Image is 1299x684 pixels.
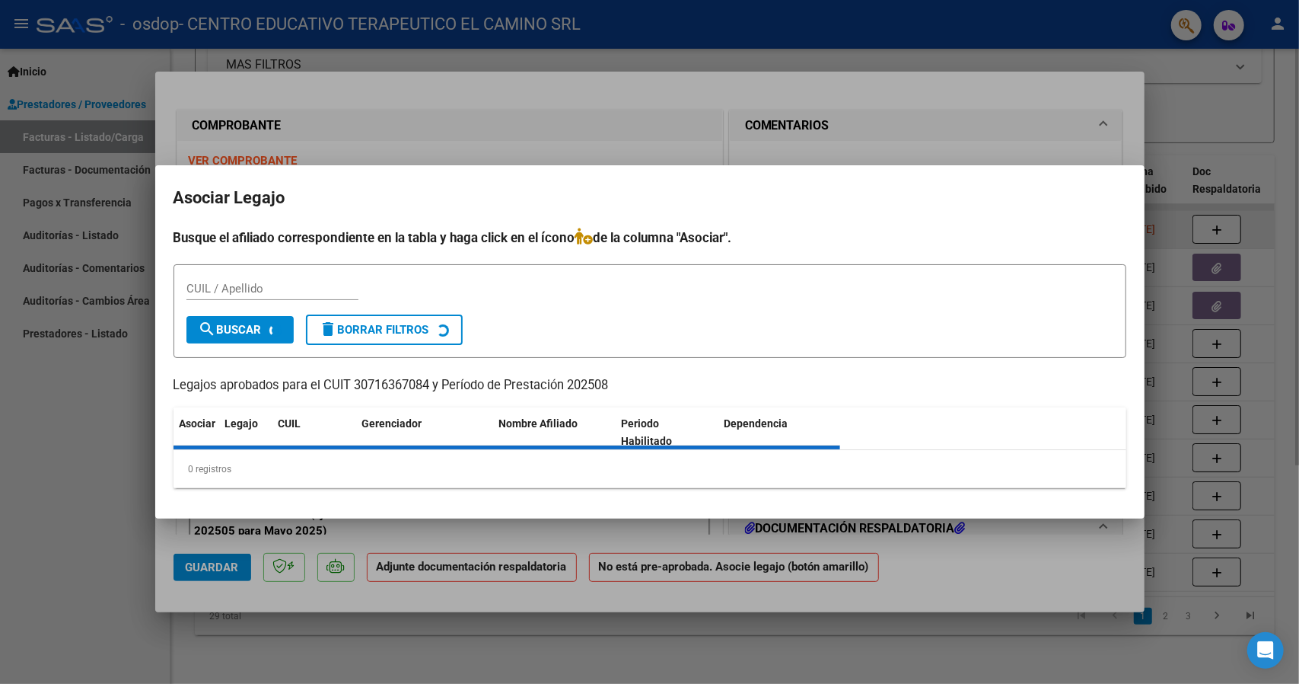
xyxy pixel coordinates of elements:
datatable-header-cell: Asociar [174,408,219,458]
span: Periodo Habilitado [621,417,672,447]
datatable-header-cell: Legajo [219,408,272,458]
span: Borrar Filtros [320,323,429,337]
datatable-header-cell: Periodo Habilitado [615,408,718,458]
mat-icon: delete [320,320,338,338]
button: Buscar [186,316,294,344]
span: Gerenciador [362,417,422,430]
datatable-header-cell: CUIL [272,408,356,458]
span: CUIL [279,417,301,430]
span: Legajo [225,417,259,430]
div: 0 registros [174,450,1126,488]
span: Dependencia [724,417,788,430]
button: Borrar Filtros [306,315,463,345]
mat-icon: search [199,320,217,338]
datatable-header-cell: Dependencia [718,408,840,458]
span: Asociar [180,417,216,430]
p: Legajos aprobados para el CUIT 30716367084 y Período de Prestación 202508 [174,376,1126,395]
datatable-header-cell: Nombre Afiliado [493,408,616,458]
h2: Asociar Legajo [174,184,1126,213]
datatable-header-cell: Gerenciador [356,408,493,458]
span: Nombre Afiliado [499,417,578,430]
span: Buscar [199,323,262,337]
div: Open Intercom Messenger [1247,632,1284,669]
h4: Busque el afiliado correspondiente en la tabla y haga click en el ícono de la columna "Asociar". [174,228,1126,248]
